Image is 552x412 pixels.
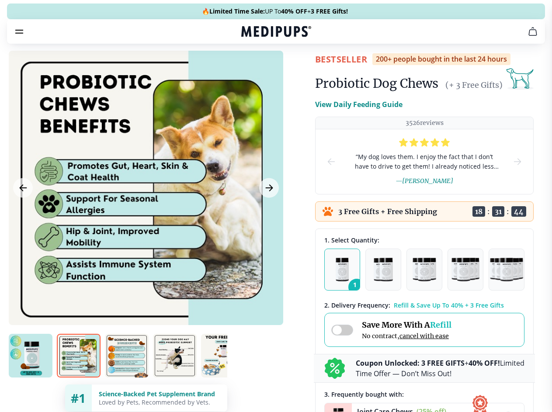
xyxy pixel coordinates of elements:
img: Pack of 4 - Natural Dog Supplements [451,258,479,281]
img: Probiotic Dog Chews | Natural Dog Supplements [201,334,245,377]
p: + Limited Time Offer — Don’t Miss Out! [356,358,524,379]
p: 3526 reviews [406,119,444,127]
span: Save More With A [362,320,451,330]
img: Probiotic Dog Chews | Natural Dog Supplements [9,334,52,377]
b: Coupon Unlocked: 3 FREE GIFTS [356,358,465,368]
span: No contract, [362,332,451,340]
img: Pack of 1 - Natural Dog Supplements [336,258,349,281]
img: Pack of 3 - Natural Dog Supplements [413,258,436,281]
button: 1 [324,249,360,291]
span: #1 [71,390,86,406]
span: 2 . Delivery Frequency: [324,301,390,309]
span: 🔥 UP To + [202,7,348,16]
span: Refill & Save Up To 40% + 3 Free Gifts [394,301,504,309]
img: Probiotic Dog Chews | Natural Dog Supplements [57,334,101,377]
div: 1. Select Quantity: [324,236,524,244]
p: View Daily Feeding Guide [315,99,403,110]
span: 1 [348,279,365,295]
button: next-slide [512,129,523,194]
h1: Probiotic Dog Chews [315,76,438,91]
button: Previous Image [13,178,33,198]
span: cancel with ease [399,332,449,340]
span: : [507,207,509,216]
span: — [PERSON_NAME] [396,177,453,185]
span: BestSeller [315,53,367,65]
div: 200+ people bought in the last 24 hours [372,53,510,65]
div: Science-Backed Pet Supplement Brand [99,390,220,398]
button: prev-slide [326,129,337,194]
div: Loved by Pets, Recommended by Vets. [99,398,220,406]
span: 18 [472,206,485,217]
button: burger-menu [14,26,24,37]
span: 44 [511,206,526,217]
b: 40% OFF! [469,358,500,368]
button: Next Image [259,178,279,198]
img: Probiotic Dog Chews | Natural Dog Supplements [105,334,149,377]
span: (+ 3 Free Gifts) [445,80,503,90]
button: cart [522,21,543,42]
span: 31 [492,206,504,217]
span: 3 . Frequently bought with: [324,390,404,398]
img: Pack of 5 - Natural Dog Supplements [490,258,524,281]
img: Pack of 2 - Natural Dog Supplements [374,258,393,281]
p: 3 Free Gifts + Free Shipping [338,207,437,216]
span: : [487,207,490,216]
span: Refill [430,320,451,330]
span: “ My dog loves them. I enjoy the fact that I don’t have to drive to get them! I already noticed l... [351,152,498,171]
img: Probiotic Dog Chews | Natural Dog Supplements [153,334,197,377]
a: Medipups [241,25,311,40]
